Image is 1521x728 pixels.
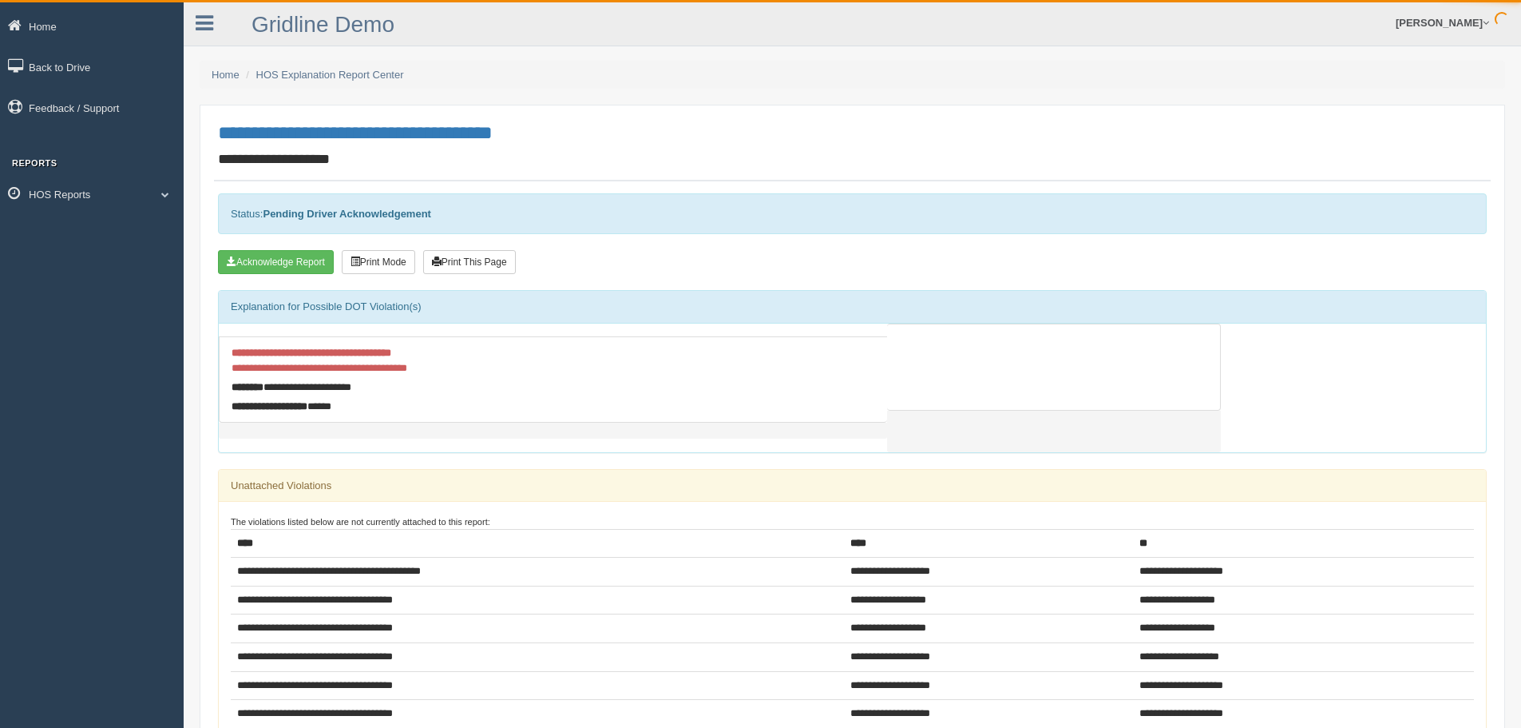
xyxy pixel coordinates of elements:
[342,250,415,274] button: Print Mode
[231,517,490,527] small: The violations listed below are not currently attached to this report:
[219,470,1486,502] div: Unattached Violations
[218,193,1487,234] div: Status:
[423,250,516,274] button: Print This Page
[219,291,1486,323] div: Explanation for Possible DOT Violation(s)
[212,69,240,81] a: Home
[263,208,430,220] strong: Pending Driver Acknowledgement
[252,12,394,37] a: Gridline Demo
[218,250,334,274] button: Acknowledge Receipt
[256,69,404,81] a: HOS Explanation Report Center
